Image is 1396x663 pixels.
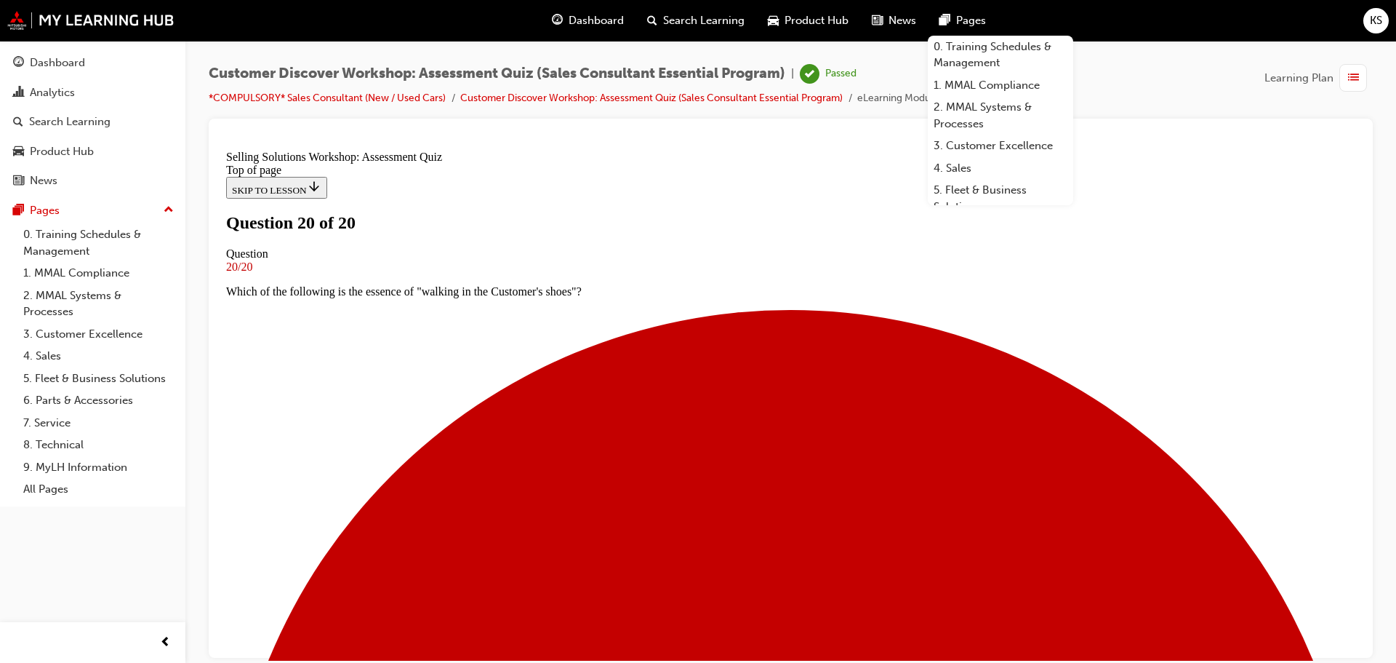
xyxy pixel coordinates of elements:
[663,12,745,29] span: Search Learning
[6,32,107,54] button: SKIP TO LESSON
[17,389,180,412] a: 6. Parts & Accessories
[569,12,624,29] span: Dashboard
[6,49,180,76] a: Dashboard
[928,36,1073,74] a: 0. Training Schedules & Management
[6,47,180,197] button: DashboardAnalyticsSearch LearningProduct HubNews
[209,92,446,104] a: *COMPULSORY* Sales Consultant (New / Used Cars)
[17,285,180,323] a: 2. MMAL Systems & Processes
[6,140,1135,154] p: Which of the following is the essence of "walking in the Customer's shoes"?
[13,116,23,129] span: search-icon
[6,68,1135,88] h1: Question 20 of 20
[17,368,180,390] a: 5. Fleet & Business Solutions
[30,202,60,219] div: Pages
[1363,8,1389,33] button: KS
[160,634,171,652] span: prev-icon
[6,197,180,224] button: Pages
[6,116,1135,129] div: 20/20
[857,90,964,107] li: eLearning Module View
[791,65,794,82] span: |
[928,74,1073,97] a: 1. MMAL Compliance
[1264,70,1333,87] span: Learning Plan
[13,146,24,159] span: car-icon
[6,19,1135,32] div: Top of page
[17,456,180,479] a: 9. MyLH Information
[6,103,1135,116] div: Question
[7,11,174,30] img: mmal
[647,12,657,30] span: search-icon
[800,64,819,84] span: learningRecordVerb_PASS-icon
[825,67,857,81] div: Passed
[860,6,928,36] a: news-iconNews
[768,12,779,30] span: car-icon
[928,157,1073,180] a: 4. Sales
[928,6,998,36] a: pages-iconPages
[13,87,24,100] span: chart-icon
[956,12,986,29] span: Pages
[209,65,785,82] span: Customer Discover Workshop: Assessment Quiz (Sales Consultant Essential Program)
[552,12,563,30] span: guage-icon
[13,175,24,188] span: news-icon
[1264,64,1373,92] button: Learning Plan
[17,412,180,434] a: 7. Service
[1348,69,1359,87] span: list-icon
[17,323,180,346] a: 3. Customer Excellence
[17,223,180,262] a: 0. Training Schedules & Management
[164,201,174,220] span: up-icon
[13,205,24,218] span: pages-icon
[30,143,94,160] div: Product Hub
[6,108,180,135] a: Search Learning
[12,40,101,51] span: SKIP TO LESSON
[756,6,860,36] a: car-iconProduct Hub
[30,84,75,101] div: Analytics
[928,179,1073,218] a: 5. Fleet & Business Solutions
[30,172,57,189] div: News
[17,262,180,285] a: 1. MMAL Compliance
[872,12,883,30] span: news-icon
[785,12,849,29] span: Product Hub
[29,114,111,130] div: Search Learning
[888,12,916,29] span: News
[928,135,1073,157] a: 3. Customer Excellence
[17,434,180,456] a: 8. Technical
[1370,12,1382,29] span: KS
[17,478,180,501] a: All Pages
[635,6,756,36] a: search-iconSearch Learning
[6,6,1135,19] div: Selling Solutions Workshop: Assessment Quiz
[13,57,24,70] span: guage-icon
[30,55,85,71] div: Dashboard
[17,345,180,368] a: 4. Sales
[928,96,1073,135] a: 2. MMAL Systems & Processes
[6,138,180,165] a: Product Hub
[6,79,180,106] a: Analytics
[6,167,180,194] a: News
[460,92,843,104] a: Customer Discover Workshop: Assessment Quiz (Sales Consultant Essential Program)
[939,12,950,30] span: pages-icon
[540,6,635,36] a: guage-iconDashboard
